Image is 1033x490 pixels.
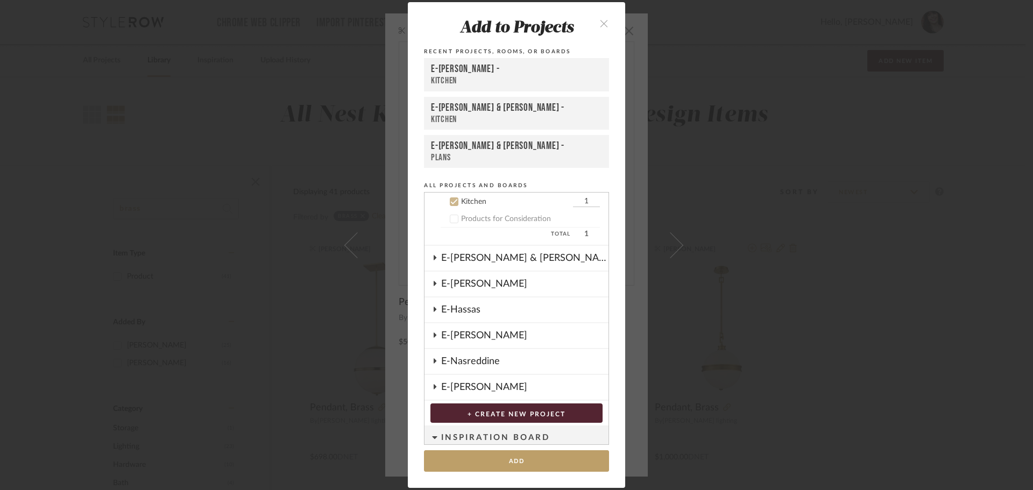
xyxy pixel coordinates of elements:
[431,114,602,125] div: Kitchen
[424,450,609,472] button: Add
[441,297,609,322] div: E-Hassas
[431,63,602,76] div: E-[PERSON_NAME] -
[424,19,609,38] div: Add to Projects
[441,349,609,374] div: E-Nasreddine
[461,215,600,224] div: Products for Consideration
[431,102,602,114] div: E-[PERSON_NAME] & [PERSON_NAME] -
[588,12,620,34] button: close
[431,75,602,87] div: Kitchen
[431,140,602,152] div: E-[PERSON_NAME] & [PERSON_NAME] -
[441,375,609,400] div: E-[PERSON_NAME]
[573,228,600,240] span: 1
[461,197,570,207] div: Kitchen
[424,47,609,56] div: Recent Projects, Rooms, or Boards
[430,403,603,423] button: + CREATE NEW PROJECT
[441,323,609,348] div: E-[PERSON_NAME]
[424,181,609,190] div: All Projects and Boards
[431,152,602,163] div: Plans
[441,272,609,296] div: E-[PERSON_NAME]
[441,228,570,240] span: Total
[441,246,609,271] div: E-[PERSON_NAME] & [PERSON_NAME]
[573,196,600,207] input: Kitchen
[441,425,609,450] div: Inspiration Board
